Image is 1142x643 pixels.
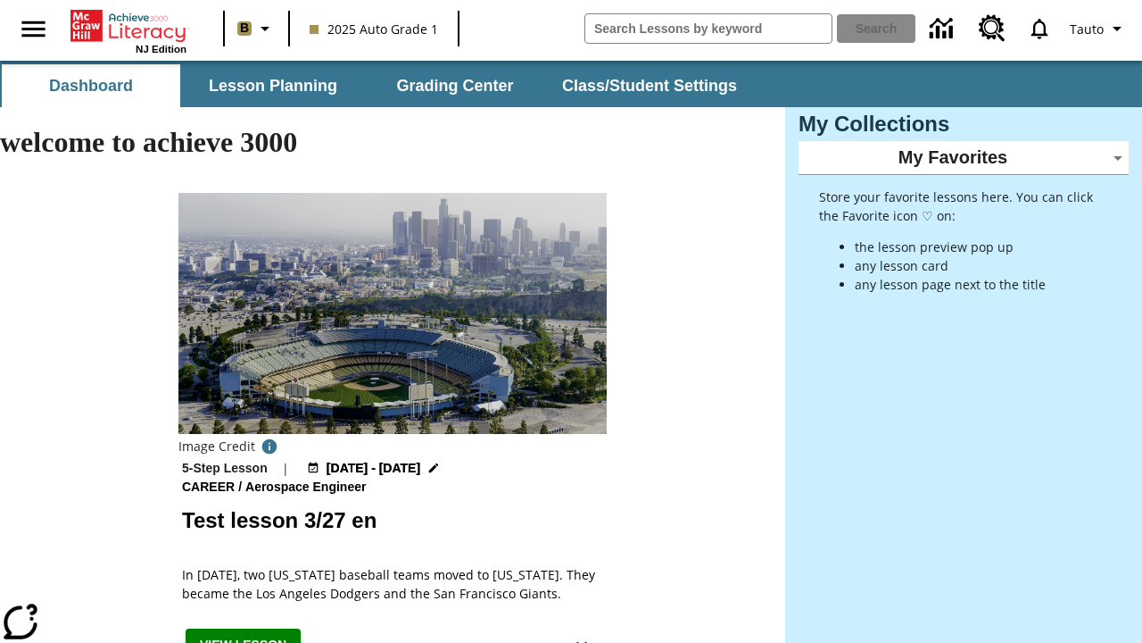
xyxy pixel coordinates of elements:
button: Open side menu [7,3,60,55]
p: Image Credit [178,438,255,455]
li: the lesson preview pop up [855,238,1095,256]
button: Image credit: David Sucsy/E+/Getty Images [255,434,284,459]
h3: My Collections [799,112,1129,137]
span: In 1958, two New York baseball teams moved to California. They became the Los Angeles Dodgers and... [182,565,603,603]
div: Home [70,6,186,54]
button: Dashboard [2,64,180,107]
a: Resource Center, Will open in new tab [968,4,1016,53]
button: Class/Student Settings [548,64,751,107]
input: search field [585,14,832,43]
span: / [238,480,242,494]
span: 2025 Auto Grade 1 [310,20,438,38]
a: Home [70,8,186,44]
a: Notifications [1016,5,1063,52]
h2: Test lesson 3/27 en [182,505,603,537]
button: Boost Class color is light brown. Change class color [230,13,283,45]
li: any lesson card [855,256,1095,275]
button: Profile/Settings [1063,13,1135,45]
button: Lesson Planning [184,64,362,107]
span: Tauto [1070,20,1104,38]
div: In [DATE], two [US_STATE] baseball teams moved to [US_STATE]. They became the Los Angeles Dodgers... [182,565,603,603]
button: Grading Center [366,64,544,107]
span: NJ Edition [136,44,186,54]
p: Store your favorite lessons here. You can click the Favorite icon ♡ on: [819,188,1095,225]
span: B [240,17,249,39]
span: Career [182,478,238,497]
div: My Favorites [799,141,1129,175]
span: [DATE] - [DATE] [327,459,420,478]
button: Aug 18 - Aug 18 Choose Dates [303,459,444,478]
span: Aerospace Engineer [245,478,369,497]
p: 5-Step Lesson [182,459,268,478]
a: Data Center [919,4,968,54]
img: Dodgers stadium. [178,193,607,434]
li: any lesson page next to the title [855,275,1095,294]
span: | [282,459,289,478]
